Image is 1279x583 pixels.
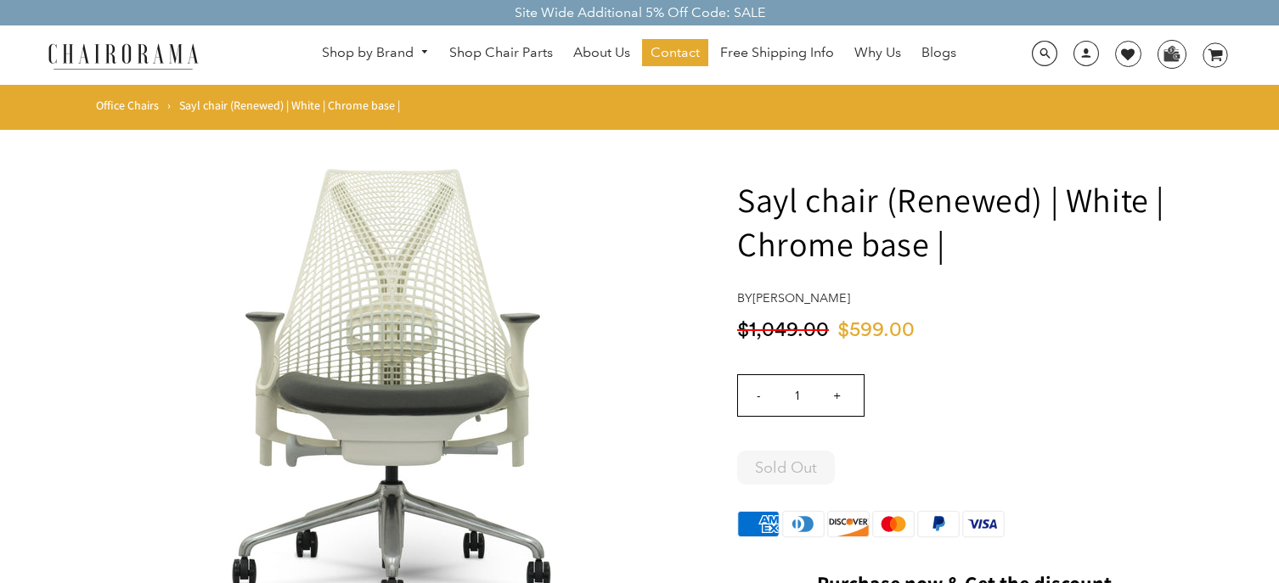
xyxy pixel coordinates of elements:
[441,39,561,66] a: Shop Chair Parts
[846,39,910,66] a: Why Us
[1158,41,1185,66] img: WhatsApp_Image_2024-07-12_at_16.23.01.webp
[737,320,829,340] span: $1,049.00
[642,39,708,66] a: Contact
[837,320,915,340] span: $599.00
[854,44,901,62] span: Why Us
[913,39,965,66] a: Blogs
[738,375,779,416] input: -
[449,44,553,62] span: Shop Chair Parts
[96,98,159,113] a: Office Chairs
[921,44,956,62] span: Blogs
[737,291,1192,306] h4: by
[280,39,998,70] nav: DesktopNavigation
[167,98,171,113] span: ›
[737,451,835,485] button: Sold Out
[179,98,400,113] span: Sayl chair (Renewed) | White | Chrome base |
[755,458,817,477] span: Sold Out
[38,41,208,70] img: chairorama
[565,39,639,66] a: About Us
[573,44,630,62] span: About Us
[737,177,1192,266] h1: Sayl chair (Renewed) | White | Chrome base |
[96,98,406,121] nav: breadcrumbs
[752,290,850,306] a: [PERSON_NAME]
[712,39,842,66] a: Free Shipping Info
[720,44,834,62] span: Free Shipping Info
[816,375,857,416] input: +
[313,40,437,66] a: Shop by Brand
[651,44,700,62] span: Contact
